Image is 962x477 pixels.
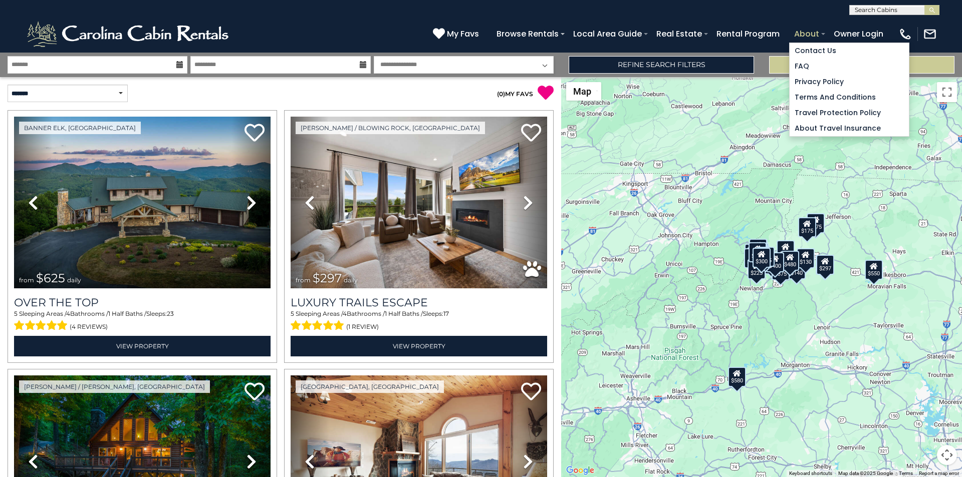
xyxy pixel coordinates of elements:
[568,25,647,43] a: Local Area Guide
[790,90,909,105] a: Terms and Conditions
[36,271,65,285] span: $625
[766,252,784,272] div: $400
[564,464,597,477] a: Open this area in Google Maps (opens a new window)
[749,242,767,262] div: $425
[769,56,954,74] button: Update Results
[777,240,795,260] div: $349
[898,27,912,41] img: phone-regular-white.png
[67,276,81,284] span: daily
[66,310,70,317] span: 4
[447,28,479,40] span: My Favs
[569,56,754,74] a: Refine Search Filters
[19,380,210,393] a: [PERSON_NAME] / [PERSON_NAME], [GEOGRAPHIC_DATA]
[937,82,957,102] button: Toggle fullscreen view
[291,117,547,288] img: thumbnail_168695581.jpeg
[521,123,541,144] a: Add to favorites
[816,255,834,275] div: $297
[797,248,815,268] div: $130
[497,90,533,98] a: (0)MY FAVS
[492,25,564,43] a: Browse Rentals
[385,310,423,317] span: 1 Half Baths /
[749,238,767,258] div: $125
[829,25,888,43] a: Owner Login
[788,259,806,279] div: $140
[790,121,909,136] a: About Travel Insurance
[296,122,485,134] a: [PERSON_NAME] / Blowing Rock, [GEOGRAPHIC_DATA]
[748,259,766,279] div: $225
[14,336,271,356] a: View Property
[781,250,799,270] div: $480
[14,309,271,333] div: Sleeping Areas / Bathrooms / Sleeps:
[865,259,883,279] div: $550
[291,336,547,356] a: View Property
[296,276,311,284] span: from
[753,248,771,268] div: $300
[108,310,146,317] span: 1 Half Baths /
[14,310,18,317] span: 5
[573,86,591,97] span: Map
[14,117,271,288] img: thumbnail_167153549.jpeg
[245,123,265,144] a: Add to favorites
[711,25,785,43] a: Rental Program
[838,470,893,476] span: Map data ©2025 Google
[521,381,541,403] a: Add to favorites
[790,105,909,121] a: Travel Protection Policy
[433,28,482,41] a: My Favs
[313,271,342,285] span: $297
[296,380,444,393] a: [GEOGRAPHIC_DATA], [GEOGRAPHIC_DATA]
[789,470,832,477] button: Keyboard shortcuts
[807,213,825,233] div: $175
[291,310,294,317] span: 5
[728,366,746,386] div: $580
[790,43,909,59] a: Contact Us
[70,320,108,333] span: (4 reviews)
[566,82,601,101] button: Change map style
[789,25,824,43] a: About
[497,90,505,98] span: ( )
[291,309,547,333] div: Sleeping Areas / Bathrooms / Sleeps:
[564,464,597,477] img: Google
[937,445,957,465] button: Map camera controls
[25,19,233,49] img: White-1-2.png
[790,59,909,74] a: FAQ
[919,470,959,476] a: Report a map error
[443,310,449,317] span: 17
[499,90,503,98] span: 0
[346,320,379,333] span: (1 review)
[790,74,909,90] a: Privacy Policy
[14,296,271,309] a: Over The Top
[744,248,762,268] div: $230
[343,310,347,317] span: 4
[798,217,816,237] div: $175
[167,310,174,317] span: 23
[757,247,775,267] div: $625
[899,470,913,476] a: Terms
[344,276,358,284] span: daily
[923,27,937,41] img: mail-regular-white.png
[772,260,790,280] div: $375
[291,296,547,309] a: Luxury Trails Escape
[19,276,34,284] span: from
[19,122,141,134] a: Banner Elk, [GEOGRAPHIC_DATA]
[651,25,707,43] a: Real Estate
